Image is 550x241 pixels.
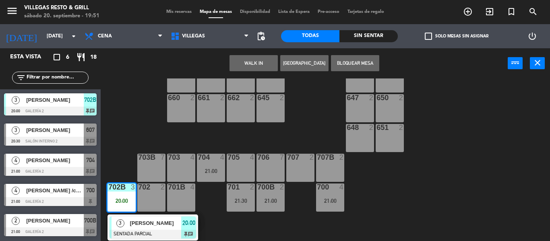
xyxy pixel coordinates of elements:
[12,157,20,165] span: 4
[162,10,196,14] span: Mis reservas
[26,186,84,195] span: [PERSON_NAME] /con [PERSON_NAME]
[314,10,343,14] span: Pre-acceso
[86,185,95,195] span: 700
[116,219,124,227] span: 3
[227,154,228,161] div: 705
[24,12,99,20] div: sábado 20. septiembre - 19:51
[161,154,165,161] div: 7
[280,154,285,161] div: 7
[66,53,69,62] span: 6
[6,5,18,17] i: menu
[425,33,488,40] label: Solo mesas sin asignar
[220,154,225,161] div: 4
[12,217,20,225] span: 2
[257,183,258,191] div: 700B
[196,10,236,14] span: Mapa de mesas
[90,53,97,62] span: 18
[131,183,136,191] div: 3
[339,30,398,42] div: Sin sentar
[463,7,473,16] i: add_circle_outline
[399,124,404,131] div: 2
[190,94,195,101] div: 2
[16,73,26,82] i: filter_list
[511,58,520,68] i: power_input
[339,154,344,161] div: 2
[508,57,523,69] button: power_input
[190,154,195,161] div: 4
[230,55,278,71] button: WALK IN
[76,52,86,62] i: restaurant
[26,73,88,82] input: Filtrar por nombre...
[161,183,165,191] div: 2
[280,55,329,71] button: [GEOGRAPHIC_DATA]
[376,94,377,101] div: 650
[4,52,58,62] div: Esta vista
[108,198,136,204] div: 20:00
[108,183,109,191] div: 702B
[12,126,20,134] span: 3
[281,30,339,42] div: Todas
[485,7,494,16] i: exit_to_app
[369,124,374,131] div: 2
[257,154,258,161] div: 706
[86,125,95,135] span: 607
[12,96,20,104] span: 3
[26,96,84,104] span: [PERSON_NAME]
[52,52,62,62] i: crop_square
[280,94,285,101] div: 2
[250,154,255,161] div: 4
[316,198,344,204] div: 21:00
[369,94,374,101] div: 2
[69,31,79,41] i: arrow_drop_down
[343,10,388,14] span: Tarjetas de regalo
[256,31,266,41] span: pending_actions
[190,183,195,191] div: 4
[236,10,274,14] span: Disponibilidad
[227,198,255,204] div: 21:30
[227,183,228,191] div: 701
[250,94,255,101] div: 2
[507,7,516,16] i: turned_in_not
[280,183,285,191] div: 2
[24,4,99,12] div: Villegas Resto & Grill
[6,5,18,20] button: menu
[399,94,404,101] div: 2
[425,33,432,40] span: check_box_outline_blank
[84,95,96,105] span: 702B
[26,156,84,165] span: [PERSON_NAME]
[257,94,258,101] div: 645
[533,58,542,68] i: close
[84,216,96,225] span: 700B
[12,187,20,195] span: 4
[182,218,195,228] span: 20:00
[98,33,112,39] span: Cena
[26,126,84,134] span: [PERSON_NAME]
[528,7,538,16] i: search
[527,31,537,41] i: power_settings_new
[130,219,181,227] span: [PERSON_NAME]
[376,124,377,131] div: 651
[339,183,344,191] div: 4
[220,94,225,101] div: 2
[182,33,205,39] span: Villegas
[331,55,379,71] button: Bloquear Mesa
[256,198,285,204] div: 21:00
[197,168,225,174] div: 21:00
[227,94,228,101] div: 662
[86,155,95,165] span: 704
[310,154,314,161] div: 2
[250,183,255,191] div: 2
[274,10,314,14] span: Lista de Espera
[530,57,545,69] button: close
